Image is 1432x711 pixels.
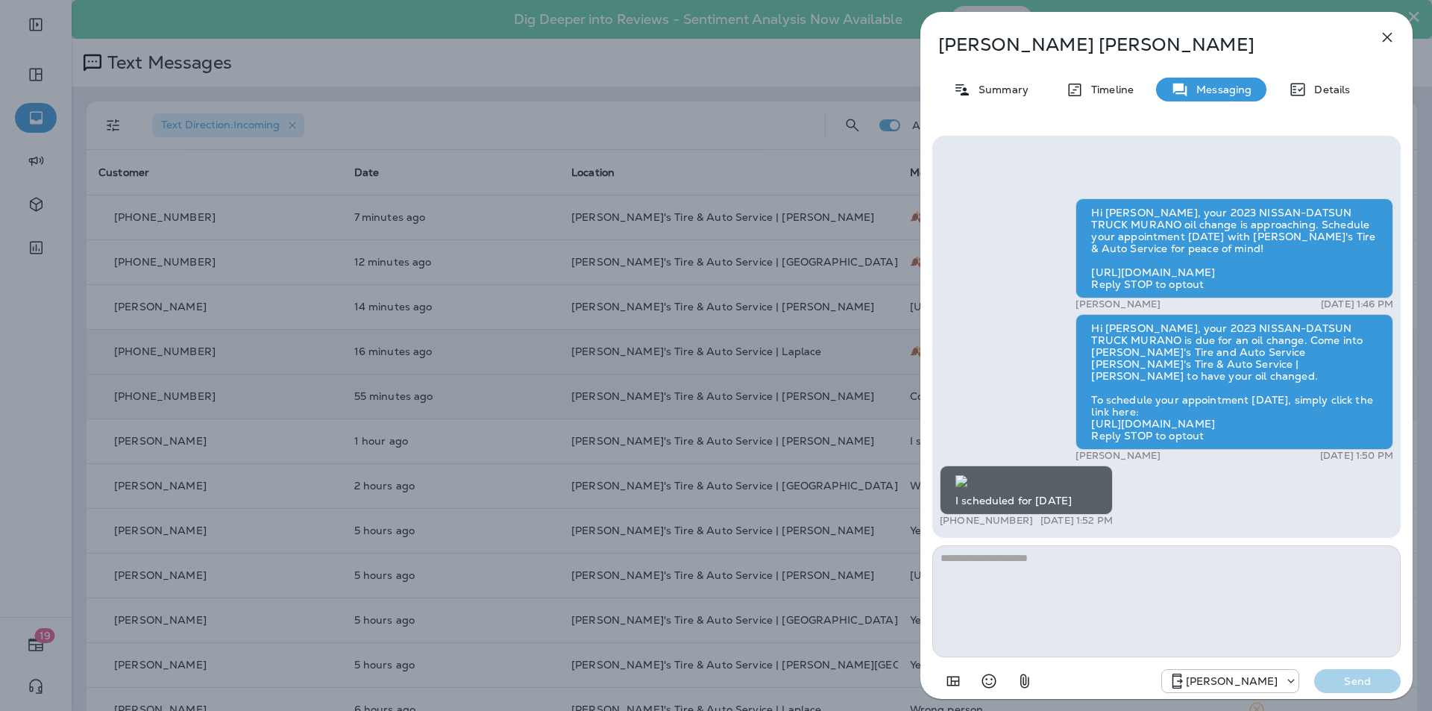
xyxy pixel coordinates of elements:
p: [PHONE_NUMBER] [940,515,1033,527]
p: [DATE] 1:52 PM [1040,515,1113,527]
div: Hi [PERSON_NAME], your 2023 NISSAN-DATSUN TRUCK MURANO is due for an oil change. Come into [PERSO... [1075,314,1393,450]
p: [PERSON_NAME] [PERSON_NAME] [938,34,1345,55]
p: [DATE] 1:50 PM [1320,450,1393,462]
button: Select an emoji [974,666,1004,696]
p: [DATE] 1:46 PM [1321,298,1393,310]
p: [PERSON_NAME] [1075,298,1161,310]
div: Hi [PERSON_NAME], your 2023 NISSAN-DATSUN TRUCK MURANO oil change is approaching. Schedule your a... [1075,198,1393,298]
img: twilio-download [955,475,967,487]
button: Add in a premade template [938,666,968,696]
p: [PERSON_NAME] [1186,675,1278,687]
p: [PERSON_NAME] [1075,450,1161,462]
p: Details [1307,84,1350,95]
div: I scheduled for [DATE] [940,466,1113,515]
div: +1 (985) 308-0213 [1162,672,1299,690]
p: Timeline [1084,84,1134,95]
p: Messaging [1189,84,1252,95]
p: Summary [971,84,1029,95]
